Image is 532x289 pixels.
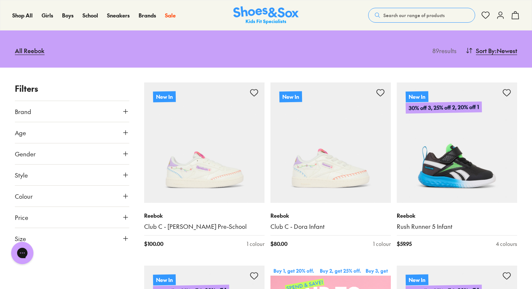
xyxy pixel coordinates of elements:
[270,240,288,248] span: $ 80.00
[476,46,495,55] span: Sort By
[397,82,517,203] a: New In30% off 3, 25% off 2, 20% off 1
[15,122,129,143] button: Age
[7,239,37,267] iframe: Gorgias live chat messenger
[247,240,265,248] div: 1 colour
[15,165,129,185] button: Style
[15,207,129,228] button: Price
[279,91,302,102] p: New In
[153,274,176,285] p: New In
[62,12,74,19] a: Boys
[383,12,445,19] span: Search our range of products
[15,82,129,95] p: Filters
[15,213,28,222] span: Price
[368,8,475,23] button: Search our range of products
[15,101,129,122] button: Brand
[373,240,391,248] div: 1 colour
[42,12,53,19] a: Girls
[144,223,265,231] a: Club C - [PERSON_NAME] Pre-School
[15,143,129,164] button: Gender
[15,228,129,249] button: Size
[15,234,26,243] span: Size
[15,107,31,116] span: Brand
[144,212,265,220] p: Reebok
[406,274,428,285] p: New In
[153,91,176,102] p: New In
[397,223,517,231] a: Rush Runner 5 Infant
[406,91,428,102] p: New In
[12,12,33,19] a: Shop All
[15,42,45,59] a: All Reebok
[270,212,391,220] p: Reebok
[107,12,130,19] a: Sneakers
[15,186,129,207] button: Colour
[165,12,176,19] a: Sale
[15,128,26,137] span: Age
[233,6,299,25] img: SNS_Logo_Responsive.svg
[466,42,517,59] button: Sort By:Newest
[270,223,391,231] a: Club C - Dora Infant
[15,171,28,179] span: Style
[406,101,482,114] p: 30% off 3, 25% off 2, 20% off 1
[144,82,265,203] a: New In
[495,46,517,55] span: : Newest
[15,149,36,158] span: Gender
[270,82,391,203] a: New In
[144,240,163,248] span: $ 100.00
[429,46,457,55] p: 89 results
[496,240,517,248] div: 4 colours
[139,12,156,19] a: Brands
[15,192,33,201] span: Colour
[397,212,517,220] p: Reebok
[397,240,412,248] span: $ 59.95
[82,12,98,19] a: School
[233,6,299,25] a: Shoes & Sox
